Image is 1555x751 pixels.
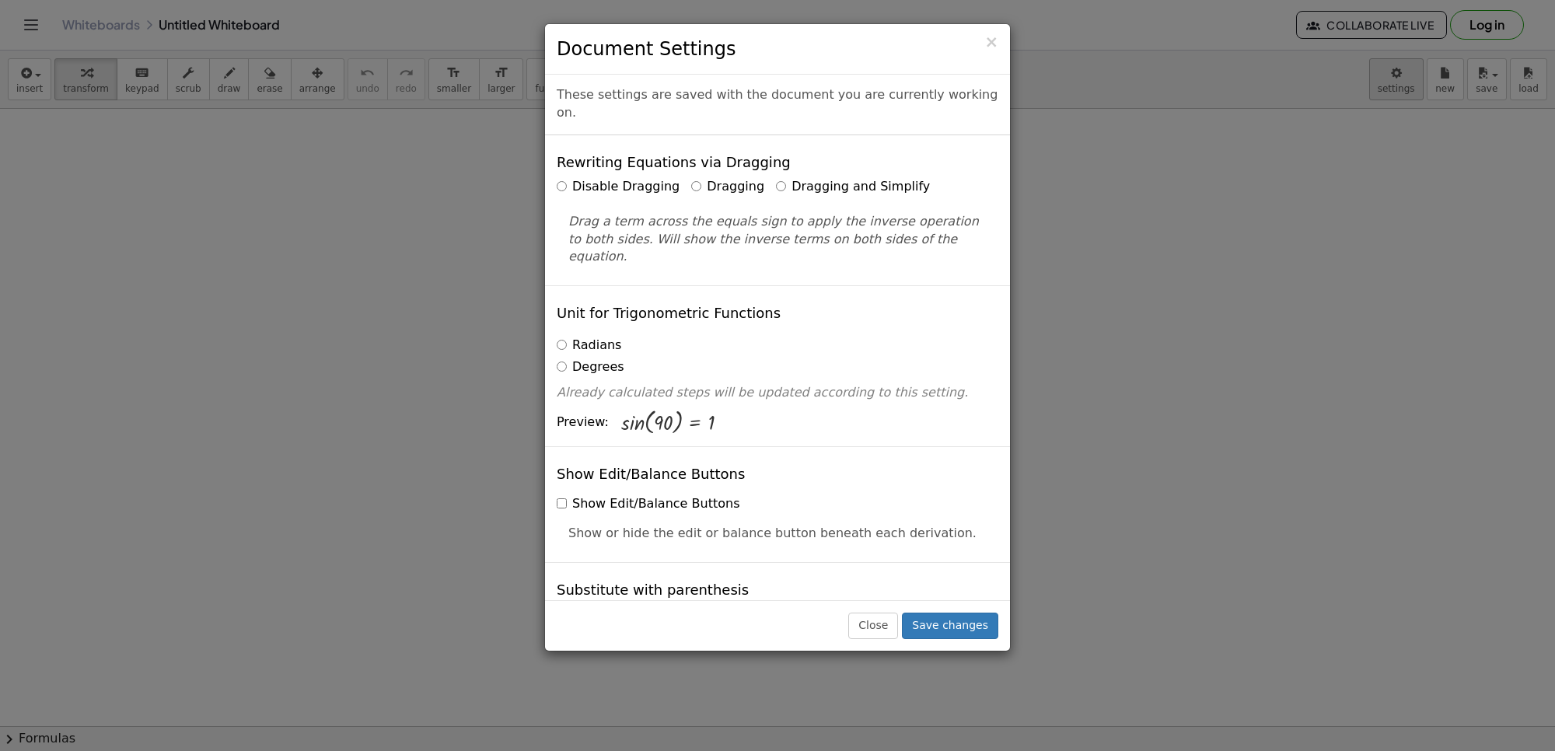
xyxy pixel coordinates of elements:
[568,213,987,267] p: Drag a term across the equals sign to apply the inverse operation to both sides. Will show the in...
[557,414,609,431] span: Preview:
[557,466,745,482] h4: Show Edit/Balance Buttons
[557,358,624,376] label: Degrees
[545,75,1010,135] div: These settings are saved with the document you are currently working on.
[848,613,898,639] button: Close
[557,582,749,598] h4: Substitute with parenthesis
[557,384,998,402] p: Already calculated steps will be updated according to this setting.
[557,36,998,62] h3: Document Settings
[557,362,567,372] input: Degrees
[691,178,764,196] label: Dragging
[557,306,781,321] h4: Unit for Trigonometric Functions
[557,337,621,355] label: Radians
[557,340,567,350] input: Radians
[902,613,998,639] button: Save changes
[691,181,701,191] input: Dragging
[568,525,987,543] p: Show or hide the edit or balance button beneath each derivation.
[557,178,680,196] label: Disable Dragging
[557,498,567,508] input: Show Edit/Balance Buttons
[557,181,567,191] input: Disable Dragging
[776,181,786,191] input: Dragging and Simplify
[557,155,791,170] h4: Rewriting Equations via Dragging
[984,34,998,51] button: Close
[776,178,930,196] label: Dragging and Simplify
[984,33,998,51] span: ×
[557,495,739,513] label: Show Edit/Balance Buttons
